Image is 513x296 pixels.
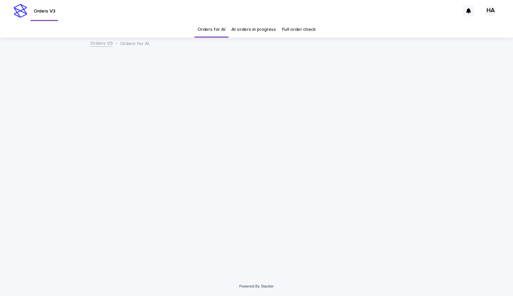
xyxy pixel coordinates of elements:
[239,284,273,288] a: Powered By Stacker
[231,22,276,38] a: AI orders in progress
[90,39,113,47] a: Orders V3
[282,22,316,38] a: Full order check
[14,4,27,18] img: stacker-logo-s-only.png
[120,39,149,47] p: Orders for AI
[485,5,496,16] div: HA
[197,22,225,38] a: Orders for AI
